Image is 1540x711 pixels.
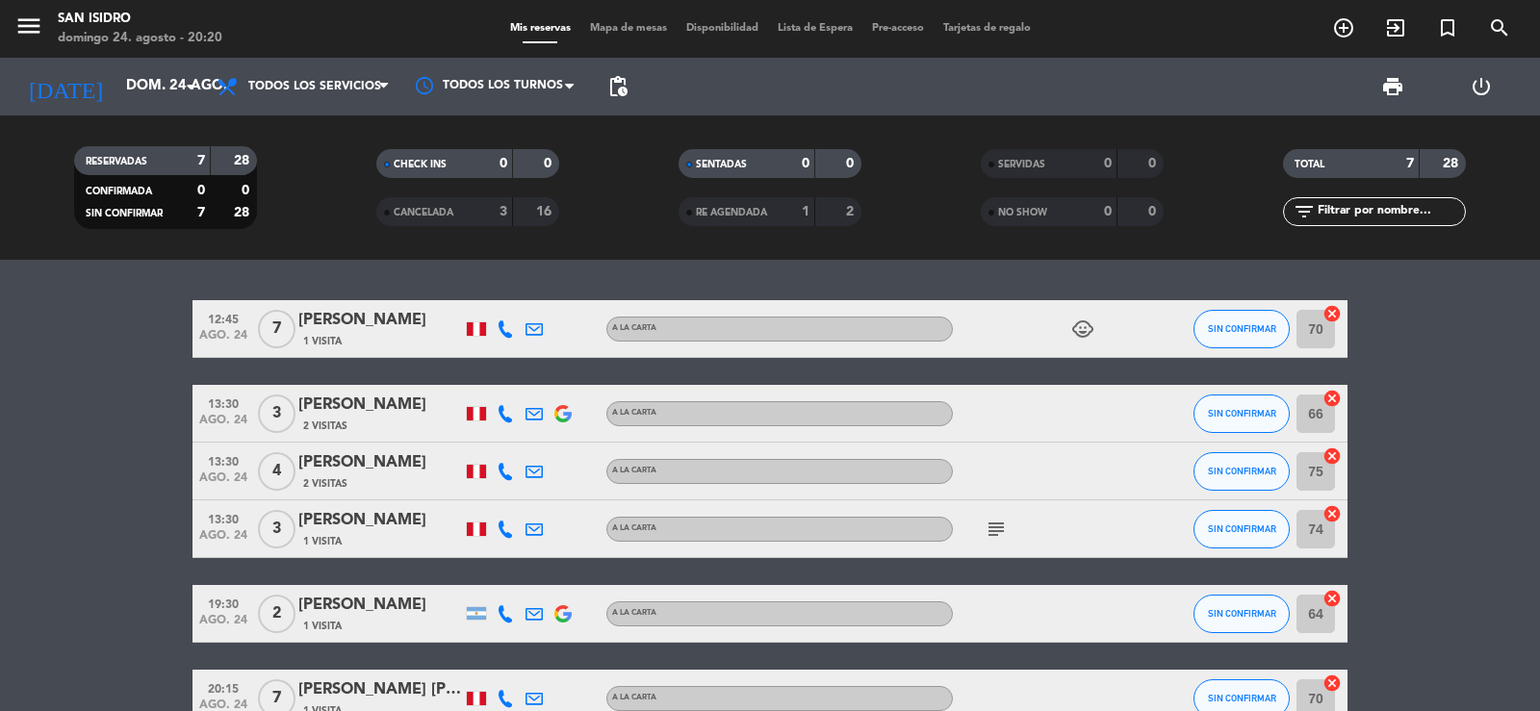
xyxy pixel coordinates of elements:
[199,307,247,329] span: 12:45
[1406,157,1414,170] strong: 7
[1443,157,1462,170] strong: 28
[1295,160,1324,169] span: TOTAL
[1193,310,1290,348] button: SIN CONFIRMAR
[612,694,656,701] span: A la carta
[696,208,767,217] span: RE AGENDADA
[500,157,507,170] strong: 0
[197,154,205,167] strong: 7
[1316,201,1465,222] input: Filtrar por nombre...
[612,467,656,474] span: A la carta
[500,205,507,218] strong: 3
[1208,608,1276,619] span: SIN CONFIRMAR
[1322,589,1342,608] i: cancel
[1322,673,1342,693] i: cancel
[86,209,163,218] span: SIN CONFIRMAR
[14,65,116,108] i: [DATE]
[258,394,295,433] span: 3
[696,160,747,169] span: SENTADAS
[846,205,858,218] strong: 2
[677,23,768,34] span: Disponibilidad
[298,450,462,475] div: [PERSON_NAME]
[58,29,222,48] div: domingo 24. agosto - 20:20
[14,12,43,47] button: menu
[248,80,381,93] span: Todos los servicios
[258,310,295,348] span: 7
[998,208,1047,217] span: NO SHOW
[1332,16,1355,39] i: add_circle_outline
[303,334,342,349] span: 1 Visita
[1193,595,1290,633] button: SIN CONFIRMAR
[1437,58,1526,115] div: LOG OUT
[1208,408,1276,419] span: SIN CONFIRMAR
[612,524,656,532] span: A la carta
[298,308,462,333] div: [PERSON_NAME]
[934,23,1040,34] span: Tarjetas de regalo
[303,419,347,434] span: 2 Visitas
[199,529,247,551] span: ago. 24
[199,507,247,529] span: 13:30
[802,157,809,170] strong: 0
[580,23,677,34] span: Mapa de mesas
[199,449,247,471] span: 13:30
[544,157,555,170] strong: 0
[500,23,580,34] span: Mis reservas
[242,184,253,197] strong: 0
[1071,317,1094,341] i: child_care
[846,157,858,170] strong: 0
[1208,523,1276,534] span: SIN CONFIRMAR
[802,205,809,218] strong: 1
[298,677,462,702] div: [PERSON_NAME] [PERSON_NAME]
[1208,466,1276,476] span: SIN CONFIRMAR
[1470,75,1493,98] i: power_settings_new
[1293,200,1316,223] i: filter_list
[1193,452,1290,491] button: SIN CONFIRMAR
[1148,157,1160,170] strong: 0
[1322,389,1342,408] i: cancel
[199,471,247,494] span: ago. 24
[303,534,342,549] span: 1 Visita
[199,414,247,436] span: ago. 24
[612,324,656,332] span: A la carta
[298,593,462,618] div: [PERSON_NAME]
[998,160,1045,169] span: SERVIDAS
[303,619,342,634] span: 1 Visita
[554,405,572,422] img: google-logo.png
[197,184,205,197] strong: 0
[197,206,205,219] strong: 7
[394,160,447,169] span: CHECK INS
[234,154,253,167] strong: 28
[199,676,247,698] span: 20:15
[862,23,934,34] span: Pre-acceso
[199,392,247,414] span: 13:30
[1384,16,1407,39] i: exit_to_app
[14,12,43,40] i: menu
[199,614,247,636] span: ago. 24
[1436,16,1459,39] i: turned_in_not
[985,518,1008,541] i: subject
[58,10,222,29] div: San Isidro
[258,452,295,491] span: 4
[1322,304,1342,323] i: cancel
[199,329,247,351] span: ago. 24
[1322,504,1342,523] i: cancel
[1104,205,1112,218] strong: 0
[536,205,555,218] strong: 16
[1488,16,1511,39] i: search
[298,508,462,533] div: [PERSON_NAME]
[86,187,152,196] span: CONFIRMADA
[1381,75,1404,98] span: print
[1148,205,1160,218] strong: 0
[298,393,462,418] div: [PERSON_NAME]
[258,595,295,633] span: 2
[1193,510,1290,548] button: SIN CONFIRMAR
[1208,323,1276,334] span: SIN CONFIRMAR
[768,23,862,34] span: Lista de Espera
[303,476,347,492] span: 2 Visitas
[1322,446,1342,466] i: cancel
[612,609,656,617] span: A la carta
[1193,394,1290,433] button: SIN CONFIRMAR
[612,409,656,417] span: A la carta
[554,605,572,622] img: google-logo.png
[86,157,147,166] span: RESERVADAS
[606,75,629,98] span: pending_actions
